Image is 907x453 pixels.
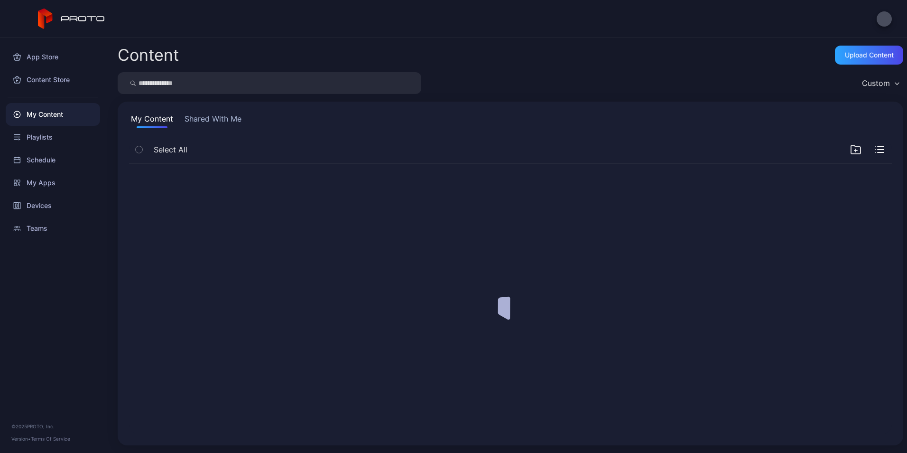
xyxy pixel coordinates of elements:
button: Upload Content [835,46,903,65]
div: © 2025 PROTO, Inc. [11,423,94,430]
div: Custom [862,78,890,88]
span: Version • [11,436,31,442]
a: Terms Of Service [31,436,70,442]
div: Upload Content [845,51,894,59]
a: App Store [6,46,100,68]
button: Shared With Me [183,113,243,128]
a: My Content [6,103,100,126]
a: Playlists [6,126,100,149]
a: My Apps [6,171,100,194]
a: Content Store [6,68,100,91]
a: Schedule [6,149,100,171]
a: Teams [6,217,100,240]
button: Custom [857,72,903,94]
button: My Content [129,113,175,128]
a: Devices [6,194,100,217]
span: Select All [154,144,187,155]
div: Content [118,47,179,63]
